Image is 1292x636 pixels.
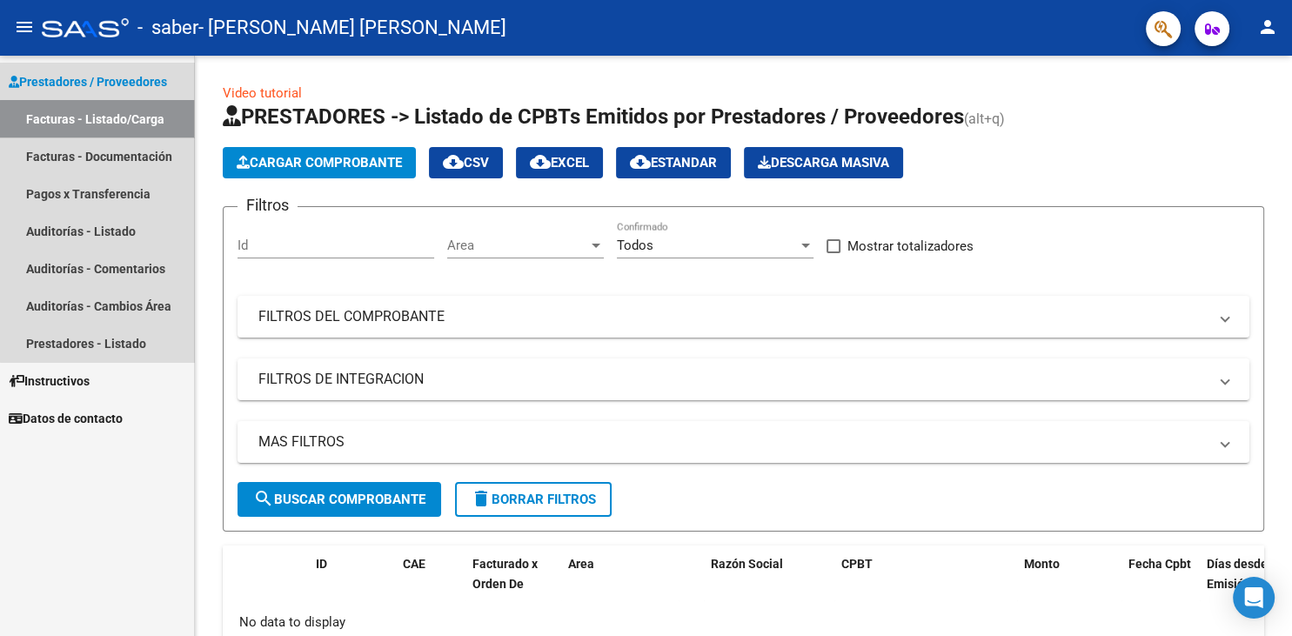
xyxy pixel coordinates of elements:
[258,370,1208,389] mat-panel-title: FILTROS DE INTEGRACION
[9,72,167,91] span: Prestadores / Proveedores
[238,358,1249,400] mat-expansion-panel-header: FILTROS DE INTEGRACION
[704,546,834,622] datatable-header-cell: Razón Social
[1017,546,1121,622] datatable-header-cell: Monto
[237,155,402,171] span: Cargar Comprobante
[223,147,416,178] button: Cargar Comprobante
[1257,17,1278,37] mat-icon: person
[616,147,731,178] button: Estandar
[530,155,589,171] span: EXCEL
[9,372,90,391] span: Instructivos
[834,546,1017,622] datatable-header-cell: CPBT
[744,147,903,178] app-download-masive: Descarga masiva de comprobantes (adjuntos)
[1200,546,1278,622] datatable-header-cell: Días desde Emisión
[429,147,503,178] button: CSV
[561,546,679,622] datatable-header-cell: Area
[396,546,465,622] datatable-header-cell: CAE
[841,557,873,571] span: CPBT
[472,557,538,591] span: Facturado x Orden De
[758,155,889,171] span: Descarga Masiva
[711,557,783,571] span: Razón Social
[617,238,653,253] span: Todos
[630,155,717,171] span: Estandar
[137,9,198,47] span: - saber
[471,492,596,507] span: Borrar Filtros
[9,409,123,428] span: Datos de contacto
[309,546,396,622] datatable-header-cell: ID
[223,85,302,101] a: Video tutorial
[316,557,327,571] span: ID
[253,488,274,509] mat-icon: search
[14,17,35,37] mat-icon: menu
[630,151,651,172] mat-icon: cloud_download
[1233,577,1275,619] div: Open Intercom Messenger
[455,482,612,517] button: Borrar Filtros
[238,482,441,517] button: Buscar Comprobante
[238,296,1249,338] mat-expansion-panel-header: FILTROS DEL COMPROBANTE
[471,488,492,509] mat-icon: delete
[238,193,298,218] h3: Filtros
[253,492,425,507] span: Buscar Comprobante
[516,147,603,178] button: EXCEL
[198,9,506,47] span: - [PERSON_NAME] [PERSON_NAME]
[443,151,464,172] mat-icon: cloud_download
[744,147,903,178] button: Descarga Masiva
[530,151,551,172] mat-icon: cloud_download
[403,557,425,571] span: CAE
[847,236,974,257] span: Mostrar totalizadores
[964,110,1005,127] span: (alt+q)
[258,307,1208,326] mat-panel-title: FILTROS DEL COMPROBANTE
[223,104,964,129] span: PRESTADORES -> Listado de CPBTs Emitidos por Prestadores / Proveedores
[1121,546,1200,622] datatable-header-cell: Fecha Cpbt
[258,432,1208,452] mat-panel-title: MAS FILTROS
[443,155,489,171] span: CSV
[447,238,588,253] span: Area
[568,557,594,571] span: Area
[1024,557,1060,571] span: Monto
[1128,557,1191,571] span: Fecha Cpbt
[465,546,561,622] datatable-header-cell: Facturado x Orden De
[1207,557,1268,591] span: Días desde Emisión
[238,421,1249,463] mat-expansion-panel-header: MAS FILTROS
